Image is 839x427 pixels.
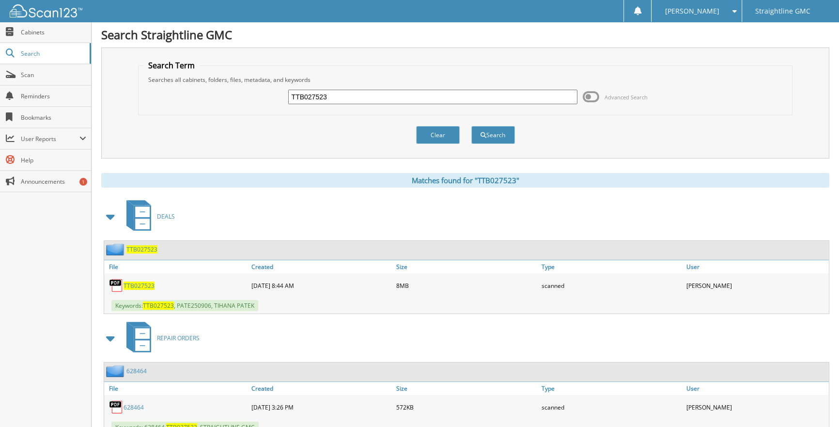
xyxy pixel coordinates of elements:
[539,260,684,273] a: Type
[21,135,79,143] span: User Reports
[106,243,126,255] img: folder2.png
[111,300,258,311] span: Keywords: , PATE250906, TIHANA PATEK
[21,156,86,164] span: Help
[143,76,787,84] div: Searches all cabinets, folders, files, metadata, and keywords
[394,397,539,417] div: 572KB
[126,367,147,375] a: 628464
[249,260,394,273] a: Created
[79,178,87,186] div: 1
[394,276,539,295] div: 8MB
[539,276,684,295] div: scanned
[416,126,460,144] button: Clear
[471,126,515,144] button: Search
[124,282,155,290] a: TTB027523
[684,276,829,295] div: [PERSON_NAME]
[684,397,829,417] div: [PERSON_NAME]
[665,8,719,14] span: [PERSON_NAME]
[21,71,86,79] span: Scan
[21,49,85,58] span: Search
[124,403,144,411] a: 628464
[249,397,394,417] div: [DATE] 3:26 PM
[249,382,394,395] a: Created
[109,278,124,293] img: PDF.png
[126,245,157,253] a: TTB027523
[21,28,86,36] span: Cabinets
[539,397,684,417] div: scanned
[104,382,249,395] a: File
[249,276,394,295] div: [DATE] 8:44 AM
[104,260,249,273] a: File
[21,113,86,122] span: Bookmarks
[157,334,200,342] span: REPAIR ORDERS
[106,365,126,377] img: folder2.png
[10,4,82,17] img: scan123-logo-white.svg
[121,197,175,236] a: DEALS
[394,260,539,273] a: Size
[684,382,829,395] a: User
[101,27,829,43] h1: Search Straightline GMC
[143,301,174,310] span: TTB027523
[21,92,86,100] span: Reminders
[539,382,684,395] a: Type
[394,382,539,395] a: Size
[121,319,200,357] a: REPAIR ORDERS
[143,60,200,71] legend: Search Term
[157,212,175,221] span: DEALS
[755,8,810,14] span: Straightline GMC
[21,177,86,186] span: Announcements
[101,173,829,188] div: Matches found for "TTB027523"
[604,94,647,101] span: Advanced Search
[684,260,829,273] a: User
[109,400,124,414] img: PDF.png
